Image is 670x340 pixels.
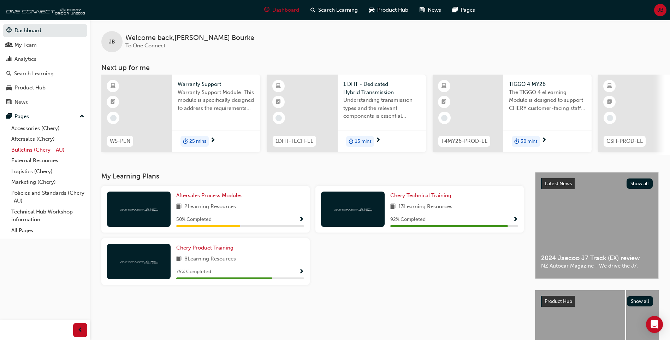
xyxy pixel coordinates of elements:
span: Understanding transmission types and the relevant components is essential knowledge required for ... [343,96,420,120]
span: next-icon [210,137,215,144]
a: Policies and Standards (Chery -AU) [8,188,87,206]
div: Analytics [14,55,36,63]
a: Aftersales (Chery) [8,134,87,145]
span: Show Progress [513,217,518,223]
span: Search Learning [318,6,358,14]
span: 1 DHT - Dedicated Hybrid Transmission [343,80,420,96]
span: Chery Product Training [176,245,233,251]
a: Dashboard [3,24,87,37]
span: 92 % Completed [390,216,426,224]
span: 25 mins [189,137,206,146]
a: Product HubShow all [541,296,653,307]
a: search-iconSearch Learning [305,3,363,17]
span: Product Hub [377,6,408,14]
button: Pages [3,110,87,123]
a: Product Hub [3,81,87,94]
button: Show Progress [299,215,304,224]
span: To One Connect [125,42,165,49]
span: learningRecordVerb_NONE-icon [275,115,282,121]
button: Show all [627,296,653,306]
span: next-icon [541,137,547,144]
span: 50 % Completed [176,216,212,224]
button: Show all [627,178,653,189]
a: External Resources [8,155,87,166]
h3: My Learning Plans [101,172,524,180]
div: Search Learning [14,70,54,78]
button: DashboardMy TeamAnalyticsSearch LearningProduct HubNews [3,23,87,110]
div: News [14,98,28,106]
span: 2 Learning Resources [184,203,236,211]
span: learningResourceType_ELEARNING-icon [276,82,281,91]
span: learningResourceType_ELEARNING-icon [607,82,612,91]
span: booktick-icon [276,98,281,107]
span: 2024 Jaecoo J7 Track (EX) review [541,254,653,262]
a: My Team [3,39,87,52]
span: T4MY26-PROD-EL [441,137,487,145]
div: My Team [14,41,37,49]
span: car-icon [369,6,374,14]
img: oneconnect [333,206,372,212]
span: JB [657,6,664,14]
span: booktick-icon [607,98,612,107]
span: TIGGO 4 MY26 [509,80,586,88]
span: duration-icon [514,137,519,146]
span: Chery Technical Training [390,192,451,199]
a: news-iconNews [414,3,447,17]
a: Accessories (Chery) [8,123,87,134]
span: search-icon [310,6,315,14]
span: people-icon [6,42,12,48]
span: Warranty Support [178,80,255,88]
img: oneconnect [119,206,158,212]
span: car-icon [6,85,12,91]
a: Technical Hub Workshop information [8,206,87,225]
span: 1DHT-TECH-EL [275,137,313,145]
span: Pages [461,6,475,14]
a: Logistics (Chery) [8,166,87,177]
span: next-icon [375,137,381,144]
a: car-iconProduct Hub [363,3,414,17]
span: duration-icon [349,137,354,146]
a: WS-PENWarranty SupportWarranty Support Module. This module is specifically designed to address th... [101,75,260,152]
a: Latest NewsShow all [541,178,653,189]
a: guage-iconDashboard [259,3,305,17]
span: Warranty Support Module. This module is specifically designed to address the requirements and pro... [178,88,255,112]
div: Pages [14,112,29,121]
span: book-icon [176,203,182,211]
span: search-icon [6,71,11,77]
a: All Pages [8,225,87,236]
span: 8 Learning Resources [184,255,236,264]
span: book-icon [176,255,182,264]
a: News [3,96,87,109]
span: chart-icon [6,56,12,63]
a: Chery Product Training [176,244,236,252]
span: CSH-PROD-EL [606,137,643,145]
span: NZ Autocar Magazine - We drive the J7. [541,262,653,270]
span: learningRecordVerb_NONE-icon [607,115,613,121]
a: Search Learning [3,67,87,80]
button: Show Progress [299,268,304,276]
span: pages-icon [452,6,458,14]
a: T4MY26-PROD-ELTIGGO 4 MY26The TIGGO 4 eLearning Module is designed to support CHERY customer-faci... [433,75,592,152]
img: oneconnect [4,3,85,17]
span: learningResourceType_ELEARNING-icon [111,82,115,91]
span: booktick-icon [441,98,446,107]
img: oneconnect [119,258,158,265]
span: duration-icon [183,137,188,146]
span: 30 mins [521,137,538,146]
span: guage-icon [6,28,12,34]
h3: Next up for me [90,64,670,72]
div: Open Intercom Messenger [646,316,663,333]
a: Marketing (Chery) [8,177,87,188]
span: Latest News [545,181,572,187]
a: Aftersales Process Modules [176,192,245,200]
span: JB [109,38,115,46]
a: Analytics [3,53,87,66]
a: 1DHT-TECH-EL1 DHT - Dedicated Hybrid TransmissionUnderstanding transmission types and the relevan... [267,75,426,152]
a: Bulletins (Chery - AU) [8,145,87,156]
span: 15 mins [355,137,372,146]
a: pages-iconPages [447,3,481,17]
a: Chery Technical Training [390,192,454,200]
span: news-icon [420,6,425,14]
span: pages-icon [6,113,12,120]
